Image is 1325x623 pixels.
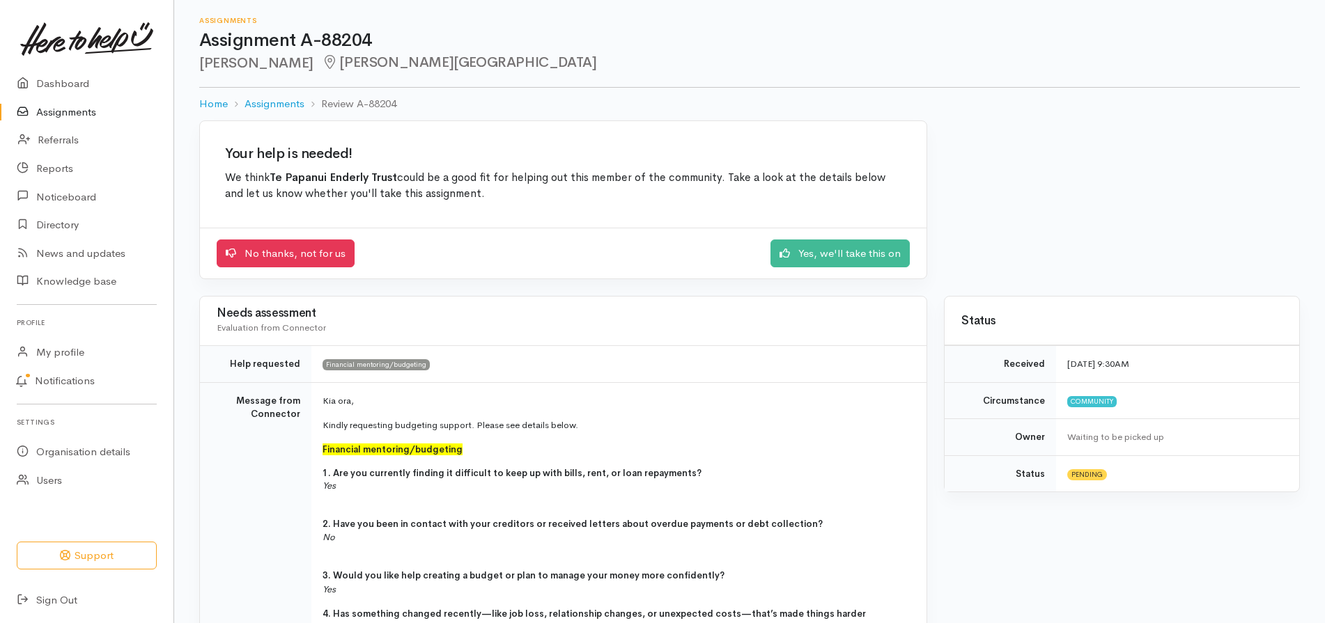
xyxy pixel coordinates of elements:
li: Review A-88204 [304,96,396,112]
p: We think could be a good fit for helping out this member of the community. Take a look at the det... [225,170,901,203]
span: Financial mentoring/budgeting [323,359,430,370]
a: No thanks, not for us [217,239,355,268]
h2: [PERSON_NAME] [199,55,1300,71]
td: Status [945,455,1056,491]
td: Help requested [200,346,311,383]
td: Received [945,346,1056,383]
h1: Assignment A-88204 [199,31,1300,51]
em: Yes [323,480,336,491]
nav: breadcrumb [199,88,1300,120]
td: Circumstance [945,382,1056,419]
span: Financial mentoring/budgeting [323,443,463,455]
span: 2. Have you been in contact with your creditors or received letters about overdue payments or deb... [323,518,823,530]
span: 3. Would you like help creating a budget or plan to manage your money more confidently? [323,569,725,581]
em: Yes [323,583,336,595]
span: [PERSON_NAME][GEOGRAPHIC_DATA] [322,54,597,71]
h6: Assignments [199,17,1300,24]
h6: Profile [17,313,157,332]
h2: Your help is needed! [225,146,901,161]
span: 1. Are you currently finding it difficult to keep up with bills, rent, or loan repayments? [323,467,702,479]
p: Kia ora, [323,394,910,408]
time: [DATE] 9:30AM [1067,358,1129,370]
a: Yes, we'll take this on [770,239,910,268]
span: Evaluation from Connector [217,322,326,333]
b: Te Papanui Enderly Trust [270,171,397,184]
span: Pending [1067,469,1107,480]
p: Kindly requesting budgeting support. Please see details below. [323,418,910,432]
td: Owner [945,419,1056,456]
button: Support [17,542,157,570]
a: Assignments [245,96,304,112]
em: No [323,531,334,543]
h3: Needs assessment [217,307,910,320]
h6: Settings [17,413,157,432]
div: Waiting to be picked up [1067,430,1283,444]
span: Community [1067,396,1117,407]
h3: Status [961,315,1283,328]
a: Home [199,96,228,112]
